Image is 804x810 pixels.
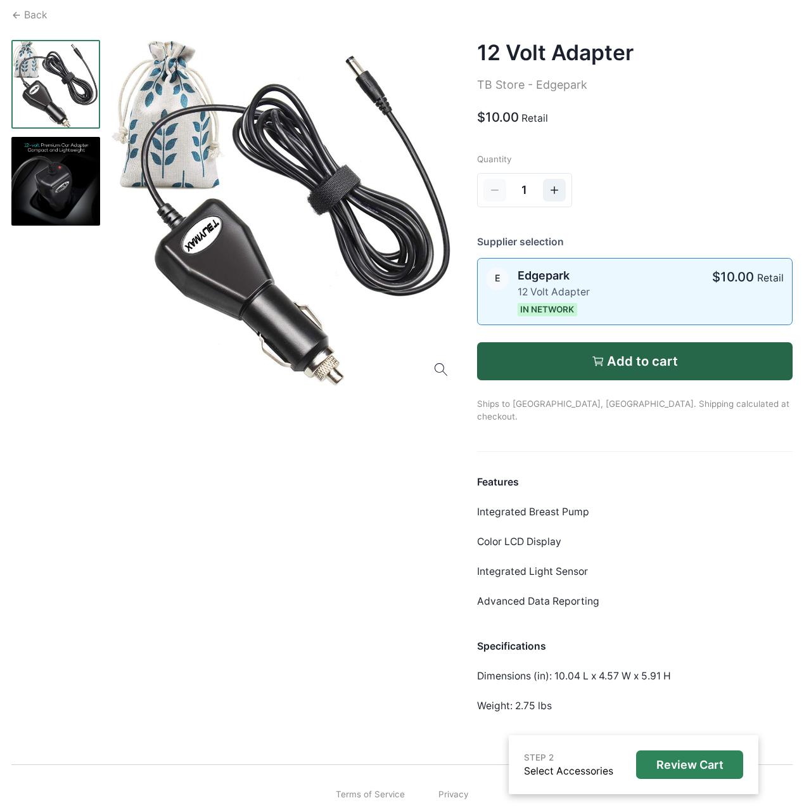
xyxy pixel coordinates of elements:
[477,380,793,423] p: Ships to [GEOGRAPHIC_DATA], [GEOGRAPHIC_DATA]. Shipping calculated at checkout.
[524,765,613,777] a: Select Accessories
[607,354,678,369] p: Add to cart
[477,235,793,250] p: Supplier selection
[524,751,613,764] p: STEP 2
[477,640,546,652] strong: Specifications
[477,476,519,488] strong: Features
[712,267,754,286] p: $10.00
[656,758,724,772] p: Review Cart
[477,77,793,94] p: TB Store - Edgepark
[483,179,506,202] button: Decrement
[11,137,100,226] img: glv3kyq1fpq27bvqt946qu3ket9u
[757,271,784,286] p: Retail
[477,153,793,165] p: Quantity
[438,788,468,800] a: Privacy
[521,182,527,199] span: 1
[521,111,548,126] p: Retail
[636,750,743,779] button: Review Cart
[477,40,793,65] h2: 12 Volt Adapter
[495,274,501,283] div: Edgepark
[477,475,793,714] div: Integrated Breast Pump Color LCD Display Integrated Light Sensor Advanced Data Reporting Dimensio...
[11,40,100,129] img: 7h5mechjwhheoitmvh8nbgo3b2np
[518,285,590,300] p: 12 Volt Adapter
[477,108,519,127] p: $10.00
[24,8,48,23] p: Back
[477,342,793,380] button: Add to cart
[336,788,405,800] a: Terms of Service
[477,258,793,325] a: EdgeparkEdgepark12 Volt AdapterIn Network$10.00Retail
[518,303,577,316] span: In Network
[518,267,590,285] p: Edgepark
[543,179,566,202] button: Increment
